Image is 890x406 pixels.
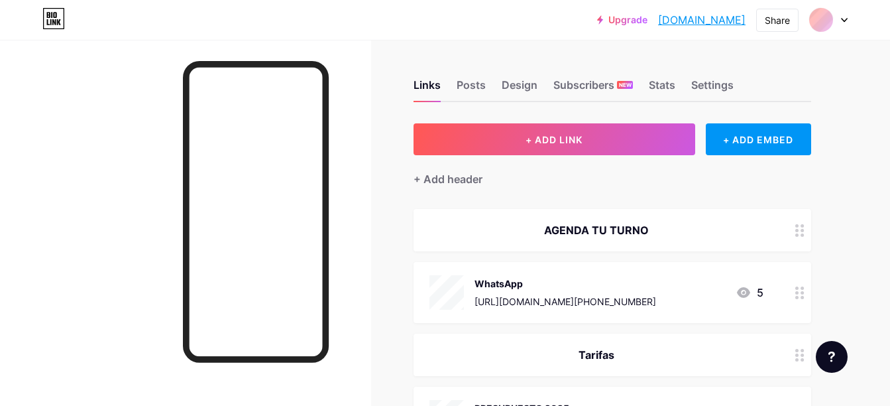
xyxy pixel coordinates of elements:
div: Share [765,13,790,27]
div: Settings [691,77,734,101]
span: + ADD LINK [526,134,583,145]
a: [DOMAIN_NAME] [658,12,746,28]
a: Upgrade [597,15,647,25]
div: WhatsApp [474,277,656,291]
div: Links [414,77,441,101]
div: 5 [736,285,763,301]
div: Posts [457,77,486,101]
div: Design [502,77,537,101]
div: [URL][DOMAIN_NAME][PHONE_NUMBER] [474,295,656,308]
button: + ADD LINK [414,123,695,155]
div: + ADD EMBED [706,123,811,155]
span: NEW [619,81,632,89]
div: AGENDA TU TURNO [429,222,763,238]
div: Subscribers [553,77,633,101]
div: Stats [649,77,675,101]
div: Tarifas [429,347,763,363]
div: + Add header [414,171,482,187]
